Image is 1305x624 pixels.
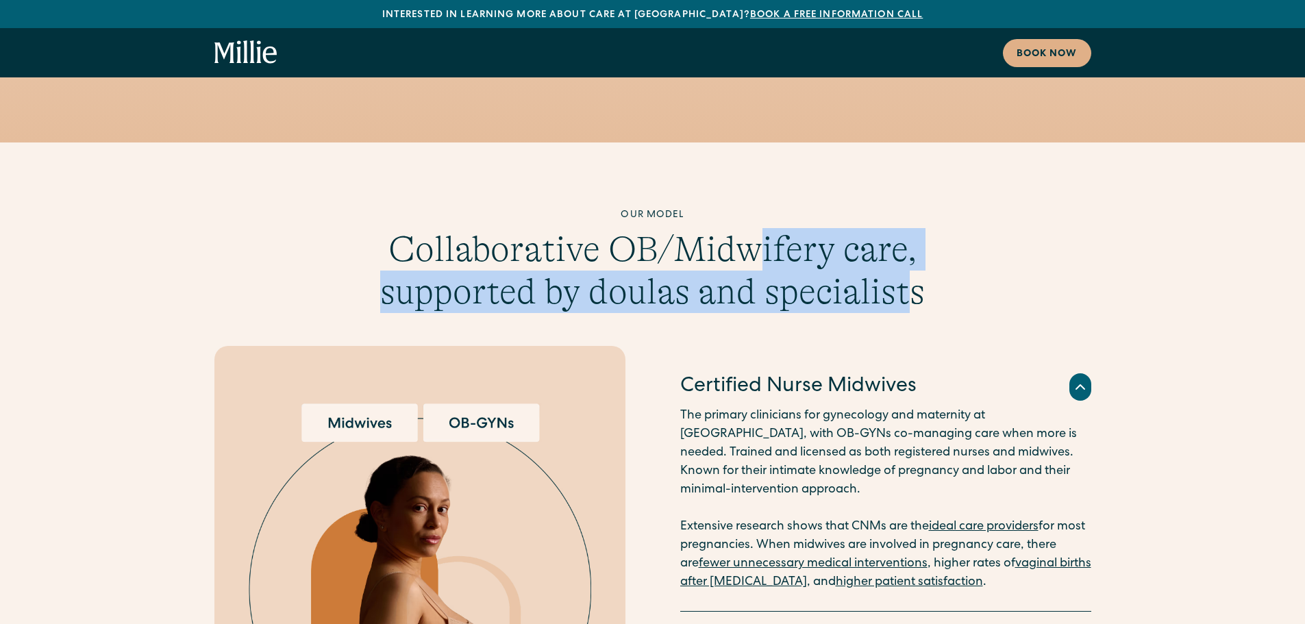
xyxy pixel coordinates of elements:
[377,208,929,223] div: Our model
[680,373,917,401] h4: Certified Nurse Midwives
[750,10,923,20] a: Book a free information call
[836,576,983,588] a: higher patient satisfaction
[377,228,929,314] h3: Collaborative OB/Midwifery care, supported by doulas and specialists
[680,407,1091,592] p: The primary clinicians for gynecology and maternity at [GEOGRAPHIC_DATA], with OB-GYNs co-managin...
[1003,39,1091,67] a: Book now
[929,521,1039,533] a: ideal care providers
[214,40,277,65] a: home
[1017,47,1078,62] div: Book now
[699,558,928,570] a: fewer unnecessary medical interventions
